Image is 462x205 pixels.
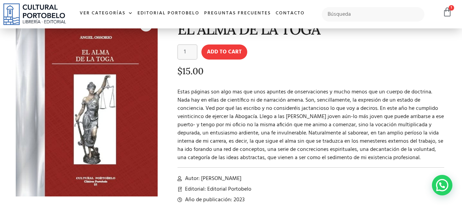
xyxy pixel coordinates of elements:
span: Autor: [PERSON_NAME] [183,175,241,183]
bdi: 15.00 [177,65,203,77]
button: Add to cart [201,44,247,60]
a: Ver Categorías [77,6,135,21]
span: 1 [449,5,454,11]
input: Product quantity [177,44,197,60]
a: 1 [443,7,452,17]
span: Año de publicación: 2023 [183,196,245,204]
a: Contacto [273,6,307,21]
a: Preguntas frecuentes [202,6,273,21]
a: Editorial Portobelo [135,6,202,21]
input: Búsqueda [322,7,425,22]
h1: EL ALMA DE LA TOGA [177,21,445,37]
span: Editorial: Editorial Portobelo [183,185,251,193]
span: $ [177,65,182,77]
p: Estas páginas son algo mas que unos apuntes de onservaciones y mucho menos que un cuerpo de doctr... [177,88,445,162]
